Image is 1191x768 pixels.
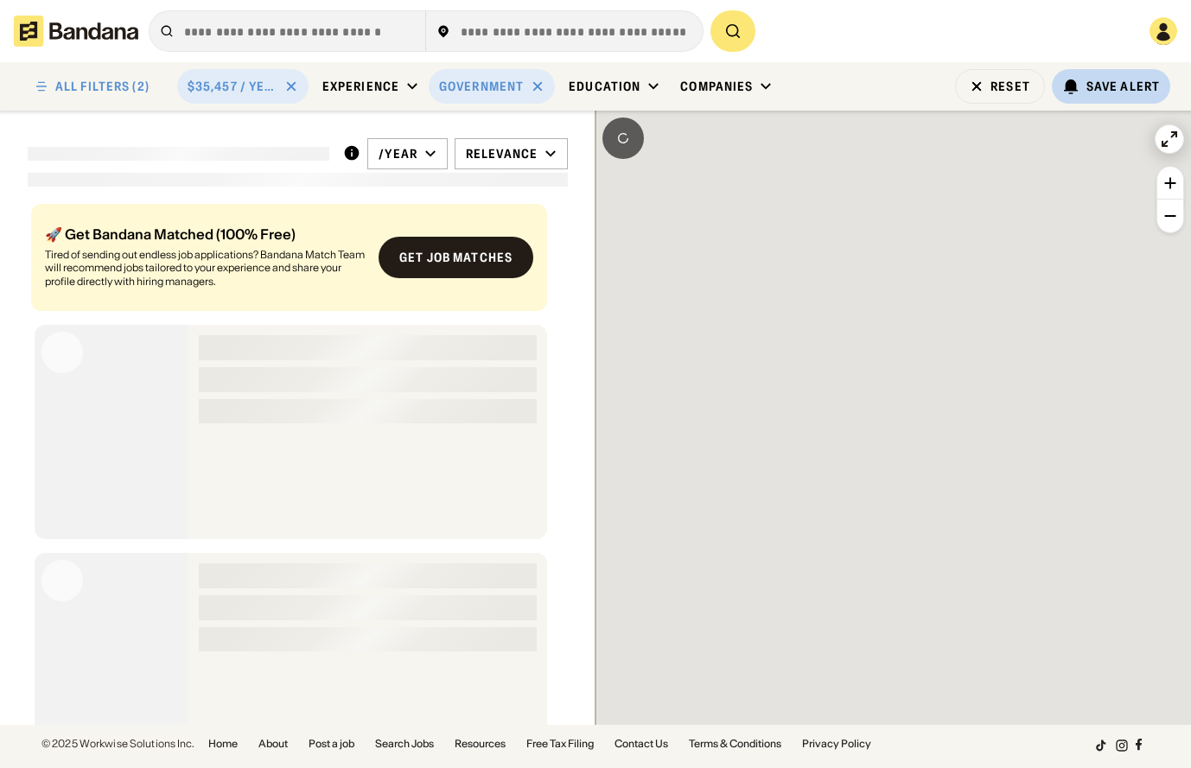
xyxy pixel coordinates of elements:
div: Government [439,79,524,94]
a: Privacy Policy [802,739,871,749]
a: Terms & Conditions [689,739,781,749]
a: Home [208,739,238,749]
a: Free Tax Filing [526,739,594,749]
div: Save Alert [1086,79,1160,94]
img: Bandana logotype [14,16,138,47]
div: Reset [990,80,1030,92]
a: Resources [455,739,506,749]
div: Companies [680,79,753,94]
div: Education [569,79,640,94]
div: © 2025 Workwise Solutions Inc. [41,739,194,749]
div: Tired of sending out endless job applications? Bandana Match Team will recommend jobs tailored to... [45,248,365,289]
div: Relevance [466,146,538,162]
div: ALL FILTERS (2) [55,80,150,92]
a: Post a job [309,739,354,749]
div: $35,457 / year [188,79,277,94]
div: /year [379,146,417,162]
div: Experience [322,79,399,94]
div: Get job matches [399,251,513,263]
div: 🚀 Get Bandana Matched (100% Free) [45,227,365,241]
a: Contact Us [615,739,668,749]
a: About [258,739,288,749]
a: Search Jobs [375,739,434,749]
div: grid [28,197,568,725]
